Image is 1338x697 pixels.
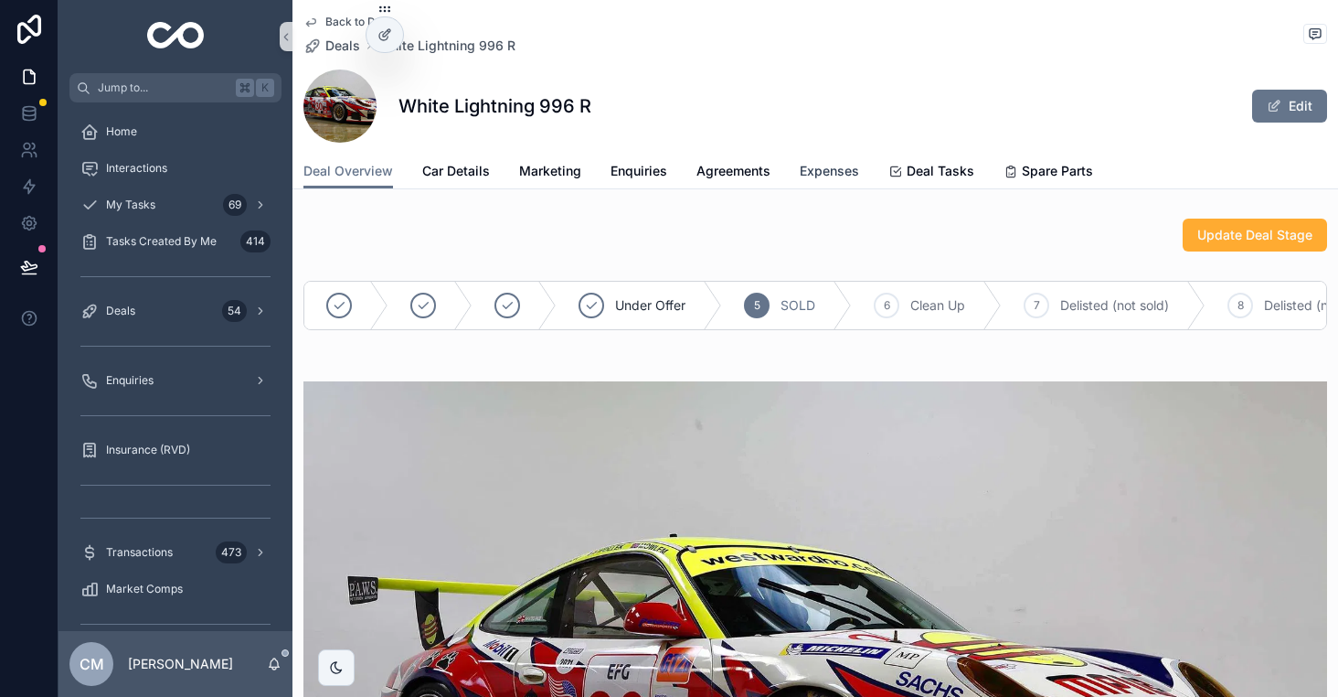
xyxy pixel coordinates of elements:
a: Insurance (RVD) [69,434,281,466]
p: [PERSON_NAME] [128,655,233,673]
span: Interactions [106,161,167,176]
span: Marketing [519,162,581,180]
a: Home [69,115,281,148]
span: Car Details [422,162,490,180]
a: Marketing [519,155,581,191]
span: CM [80,653,104,675]
span: Enquiries [106,373,154,388]
span: 5 [754,298,760,313]
img: App logo [147,22,205,51]
a: Agreements [696,155,770,191]
a: Deal Overview [303,155,393,189]
div: 69 [223,194,247,216]
div: 54 [222,300,247,322]
span: Insurance (RVD) [106,443,190,457]
a: Back to Deals [303,15,397,29]
a: Deals54 [69,295,281,327]
span: 8 [1237,298,1244,313]
a: My Tasks69 [69,188,281,221]
span: Spare Parts [1022,162,1093,180]
a: Market Comps [69,573,281,606]
span: Deals [106,304,135,318]
span: Deals [325,37,360,55]
span: Back to Deals [325,15,397,29]
button: Edit [1252,90,1327,123]
span: K [258,80,272,95]
span: Under Offer [615,296,685,315]
span: Deal Overview [303,162,393,180]
a: Enquiries [611,155,667,191]
span: Delisted (not sold) [1060,296,1169,315]
span: 6 [884,298,890,313]
span: Home [106,124,137,139]
span: Expenses [800,162,859,180]
a: Enquiries [69,364,281,397]
span: Deal Tasks [907,162,974,180]
span: Clean Up [910,296,965,315]
a: Expenses [800,155,859,191]
div: 473 [216,542,247,563]
a: Car Details [422,155,490,191]
span: Transactions [106,545,173,560]
a: White Lightning 996 R [378,37,515,55]
span: 7 [1034,298,1040,313]
a: Interactions [69,152,281,185]
a: Tasks Created By Me414 [69,225,281,258]
span: Market Comps [106,582,183,596]
span: SOLD [780,296,815,315]
span: Enquiries [611,162,667,180]
a: Deal Tasks [888,155,974,191]
div: scrollable content [58,102,292,631]
a: Deals [303,37,360,55]
span: Tasks Created By Me [106,234,217,249]
div: 414 [240,231,271,252]
a: Spare Parts [1003,155,1093,191]
span: Agreements [696,162,770,180]
span: Update Deal Stage [1197,226,1312,244]
button: Update Deal Stage [1183,219,1327,252]
button: Jump to...K [69,73,281,102]
span: My Tasks [106,198,155,212]
span: Jump to... [98,80,228,95]
a: Transactions473 [69,536,281,569]
h1: White Lightning 996 R [398,93,591,119]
